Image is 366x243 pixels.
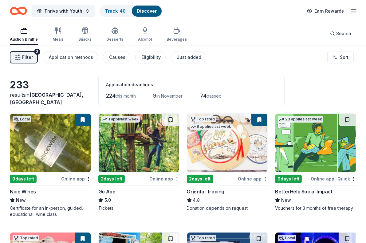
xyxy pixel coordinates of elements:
span: this month [116,93,136,99]
img: Image for Oriental Trading [187,114,268,172]
div: results [10,91,91,106]
a: Image for Go Ape1 applylast week2days leftOnline appGo Ape5.0Tickets [98,113,179,211]
div: 8 applies last week [190,124,233,130]
span: in November [156,93,183,99]
div: Local [13,116,31,122]
span: Thrive with Youth [44,7,82,15]
div: 23 applies last week [278,116,323,123]
div: Top rated [190,235,216,241]
button: Auction & raffle [10,25,38,45]
span: Sort [340,54,348,61]
div: Vouchers for 3 months of free therapy [275,205,356,211]
div: Online app [61,175,91,183]
img: Image for BetterHelp Social Impact [275,114,356,172]
div: 233 [10,79,91,91]
div: Causes [109,54,125,61]
div: Beverages [167,37,187,42]
div: Donation depends on request [187,205,268,211]
button: Eligibility [135,51,166,63]
a: Home [10,4,27,18]
div: 1 apply last week [101,116,140,123]
div: Tickets [98,205,179,211]
div: Online app [238,175,268,183]
span: 5.0 [104,196,111,204]
button: Sort [327,51,354,63]
div: Alcohol [138,37,152,42]
span: 4.8 [193,196,200,204]
span: 224 [106,92,116,99]
button: Just added [171,51,206,63]
div: Application deadlines [106,81,277,88]
span: New [281,196,291,204]
a: Earn Rewards [303,6,348,17]
button: Thrive with Youth [32,5,95,17]
div: Desserts [106,37,123,42]
a: Discover [137,8,157,14]
span: Search [336,30,351,37]
button: Desserts [106,25,123,45]
img: Image for Nice Wines [10,114,91,172]
div: 2 days left [187,175,213,183]
span: [GEOGRAPHIC_DATA], [GEOGRAPHIC_DATA] [10,92,83,105]
div: 2 days left [98,175,125,183]
div: Just added [177,54,201,61]
div: Snacks [78,37,92,42]
button: Meals [53,25,64,45]
img: Image for Go Ape [99,114,179,172]
button: Track· 40Discover [100,5,162,17]
span: in [10,92,83,105]
a: Image for Oriental TradingTop rated8 applieslast week2days leftOnline appOriental Trading4.8Donat... [187,113,268,211]
span: 9 [153,92,156,99]
button: Snacks [78,25,92,45]
span: passed [207,93,222,99]
div: Oriental Trading [187,188,225,195]
button: Alcohol [138,25,152,45]
a: Image for Nice WinesLocal9days leftOnline appNice WinesNewCertificate for an in-person, guided, e... [10,113,91,217]
div: Local [278,235,296,241]
a: Track· 40 [105,8,126,14]
button: Search [325,27,356,40]
span: New [16,196,26,204]
div: Online app [150,175,179,183]
a: Image for BetterHelp Social Impact23 applieslast week9days leftOnline app•QuickBetterHelp Social ... [275,113,356,211]
button: Causes [103,51,130,63]
button: Beverages [167,25,187,45]
span: • [335,176,336,181]
div: Certificate for an in-person, guided, educational, wine class [10,205,91,217]
span: 74 [200,92,207,99]
div: Auction & raffle [10,37,38,42]
div: Nice Wines [10,188,36,195]
div: 9 days left [10,175,37,183]
div: 9 days left [275,175,302,183]
button: Application methods [43,51,98,63]
div: Top rated [13,235,39,241]
div: Top rated [190,116,216,122]
span: Filter [22,54,33,61]
button: Filter2 [10,51,38,63]
div: BetterHelp Social Impact [275,188,332,195]
div: Eligibility [141,54,161,61]
div: Online app Quick [311,175,356,183]
div: 2 [34,49,40,55]
div: Application methods [49,54,93,61]
div: Go Ape [98,188,116,195]
div: Meals [53,37,64,42]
